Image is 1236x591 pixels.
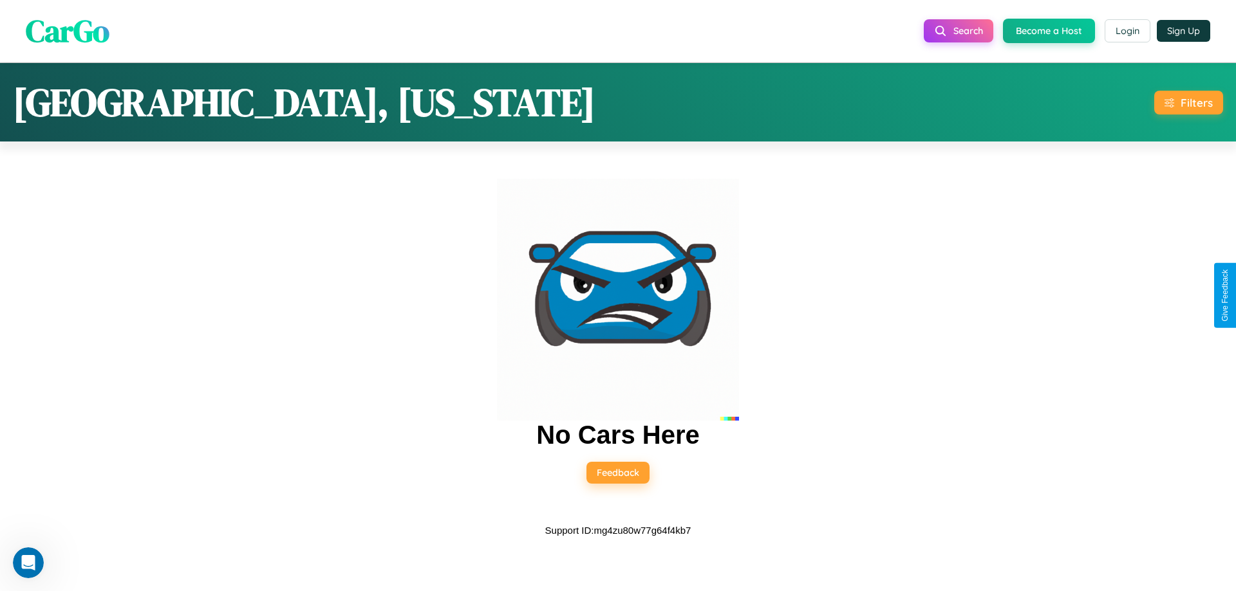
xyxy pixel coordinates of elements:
button: Login [1105,19,1150,42]
span: Search [953,25,983,37]
img: car [497,179,739,421]
iframe: Intercom live chat [13,547,44,578]
div: Give Feedback [1221,269,1230,322]
h2: No Cars Here [536,421,699,450]
button: Feedback [586,462,650,484]
button: Sign Up [1157,20,1210,42]
h1: [GEOGRAPHIC_DATA], [US_STATE] [13,76,595,129]
span: CarGo [26,10,109,52]
button: Filters [1154,91,1223,114]
button: Become a Host [1003,19,1095,43]
div: Filters [1181,96,1213,109]
p: Support ID: mg4zu80w77g64f4kb7 [545,522,691,539]
button: Search [924,19,993,42]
